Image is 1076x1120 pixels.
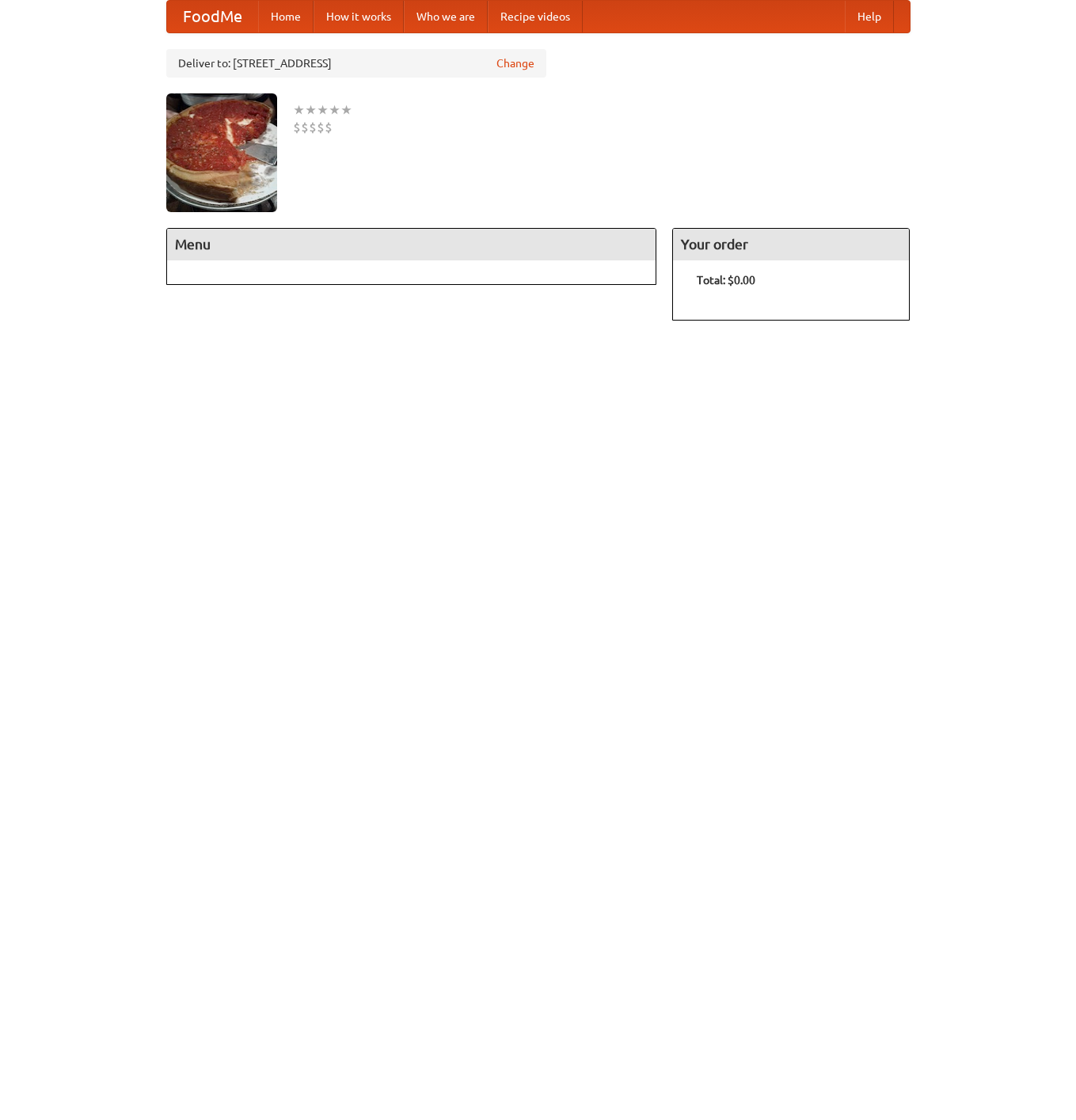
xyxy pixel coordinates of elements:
img: angular.jpg [166,93,277,212]
a: FoodMe [167,1,258,32]
h4: Your order [673,229,909,260]
li: ★ [329,101,340,119]
li: ★ [305,101,317,119]
a: Recipe videos [488,1,583,32]
li: ★ [317,101,329,119]
li: $ [325,119,333,136]
li: $ [317,119,325,136]
b: Total: $0.00 [697,274,755,287]
a: How it works [314,1,404,32]
a: Who we are [404,1,488,32]
li: $ [309,119,317,136]
li: $ [293,119,301,136]
li: $ [301,119,309,136]
li: ★ [340,101,352,119]
a: Help [845,1,894,32]
li: ★ [293,101,305,119]
div: Deliver to: [STREET_ADDRESS] [166,49,546,78]
a: Change [496,55,534,71]
h4: Menu [167,229,656,260]
a: Home [258,1,314,32]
